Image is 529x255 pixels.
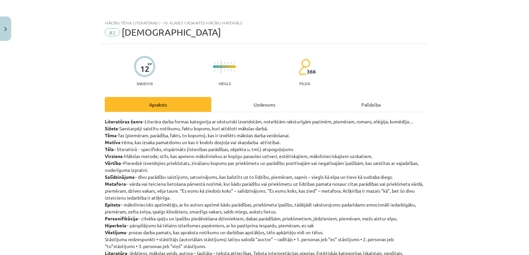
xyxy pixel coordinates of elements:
p: Viegls [219,81,231,86]
div: 12 [140,64,149,74]
img: icon-short-line-57e1e144782c952c97e751825c79c345078a6d821885a25fce030b3d8c18986b.svg [224,62,225,64]
strong: Metafora [105,181,126,187]
span: [DEMOGRAPHIC_DATA] [122,27,221,38]
span: XP [147,62,152,66]
strong: Vēstījums [105,229,126,235]
div: Mācību tēma: Literatūras i - 10. klases 1.ieskaites mācību materiāls [105,20,424,25]
img: icon-short-line-57e1e144782c952c97e751825c79c345078a6d821885a25fce030b3d8c18986b.svg [234,70,235,71]
img: icon-short-line-57e1e144782c952c97e751825c79c345078a6d821885a25fce030b3d8c18986b.svg [234,62,235,64]
div: Uzdevums [211,97,318,112]
img: icon-short-line-57e1e144782c952c97e751825c79c345078a6d821885a25fce030b3d8c18986b.svg [227,70,228,71]
strong: Hiperbola [105,222,126,228]
img: icon-short-line-57e1e144782c952c97e751825c79c345078a6d821885a25fce030b3d8c18986b.svg [218,70,218,71]
strong: Sižets [105,125,118,131]
strong: Tēls [105,146,114,152]
strong: Personifikācija [105,215,138,221]
div: Apraksts [105,97,211,112]
img: icon-short-line-57e1e144782c952c97e751825c79c345078a6d821885a25fce030b3d8c18986b.svg [218,62,218,64]
img: icon-short-line-57e1e144782c952c97e751825c79c345078a6d821885a25fce030b3d8c18986b.svg [224,70,225,71]
strong: Tēma [105,132,117,138]
span: 366 [307,69,316,75]
strong: Epitets [105,202,120,207]
img: students-c634bb4e5e11cddfef0936a35e636f08e4e9abd3cc4e673bd6f9a4125e45ecb1.svg [299,59,310,75]
strong: Virziens [105,153,123,159]
div: Palīdzība [318,97,424,112]
img: icon-close-lesson-0947bae3869378f0d4975bcd49f059093ad1ed9edebbc8119c70593378902aed.svg [4,27,7,31]
img: icon-short-line-57e1e144782c952c97e751825c79c345078a6d821885a25fce030b3d8c18986b.svg [214,70,215,71]
span: #2 [105,28,120,36]
p: pilda [299,81,310,86]
img: icon-short-line-57e1e144782c952c97e751825c79c345078a6d821885a25fce030b3d8c18986b.svg [227,62,228,64]
strong: Salīdzinājums [105,174,135,180]
strong: Literatūras žanrs [105,118,142,124]
img: icon-short-line-57e1e144782c952c97e751825c79c345078a6d821885a25fce030b3d8c18986b.svg [214,62,215,64]
p: Saņemsi [134,81,155,86]
strong: Vērtība [105,160,121,166]
strong: Motīvs [105,139,120,145]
